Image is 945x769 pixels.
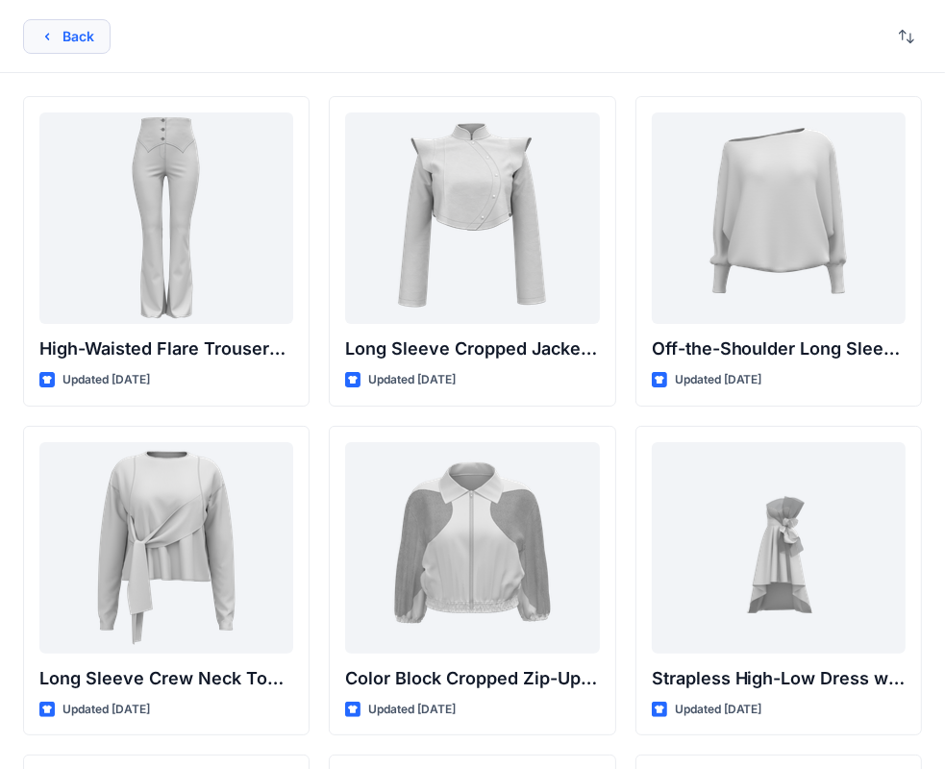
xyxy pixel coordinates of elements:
a: Long Sleeve Crew Neck Top with Asymmetrical Tie Detail [39,442,293,654]
a: Strapless High-Low Dress with Side Bow Detail [652,442,906,654]
p: Updated [DATE] [368,370,456,390]
p: Long Sleeve Cropped Jacket with Mandarin Collar and Shoulder Detail [345,335,599,362]
a: Long Sleeve Cropped Jacket with Mandarin Collar and Shoulder Detail [345,112,599,324]
p: Off-the-Shoulder Long Sleeve Top [652,335,906,362]
p: Updated [DATE] [368,700,456,720]
a: High-Waisted Flare Trousers with Button Detail [39,112,293,324]
a: Off-the-Shoulder Long Sleeve Top [652,112,906,324]
p: Updated [DATE] [675,700,762,720]
p: Long Sleeve Crew Neck Top with Asymmetrical Tie Detail [39,665,293,692]
p: High-Waisted Flare Trousers with Button Detail [39,335,293,362]
p: Updated [DATE] [62,700,150,720]
a: Color Block Cropped Zip-Up Jacket with Sheer Sleeves [345,442,599,654]
p: Updated [DATE] [62,370,150,390]
p: Strapless High-Low Dress with Side Bow Detail [652,665,906,692]
button: Back [23,19,111,54]
p: Updated [DATE] [675,370,762,390]
p: Color Block Cropped Zip-Up Jacket with Sheer Sleeves [345,665,599,692]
